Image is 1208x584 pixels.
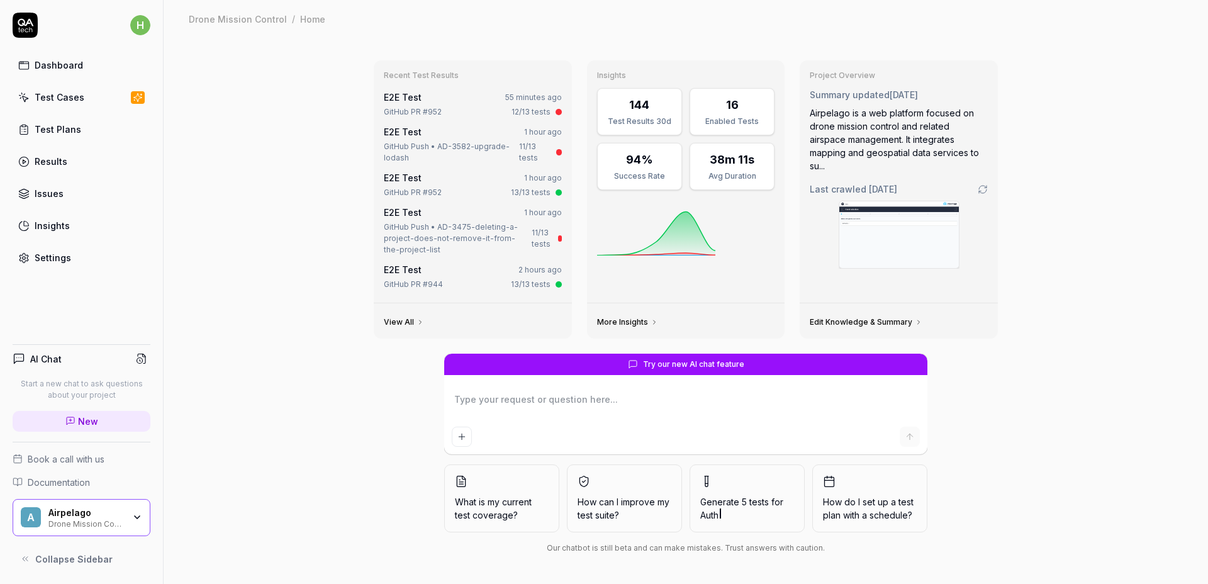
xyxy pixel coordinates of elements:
[698,171,766,182] div: Avg Duration
[384,187,442,198] div: GitHub PR #952
[13,85,150,109] a: Test Cases
[605,116,674,127] div: Test Results 30d
[48,507,124,519] div: Airpelago
[605,171,674,182] div: Success Rate
[13,411,150,432] a: New
[292,13,295,25] div: /
[726,96,739,113] div: 16
[643,359,744,370] span: Try our new AI chat feature
[384,222,527,255] div: GitHub Push • AD-3475-deleting-a-project-does-not-remove-it-from-the-project-list
[810,106,988,172] div: Airpelago is a web platform focused on drone mission control and related airspace management. It ...
[28,452,104,466] span: Book a call with us
[455,495,549,522] span: What is my current test coverage?
[13,181,150,206] a: Issues
[839,201,959,268] img: Screenshot
[698,116,766,127] div: Enabled Tests
[13,499,150,537] button: AAirpelagoDrone Mission Control
[35,155,67,168] div: Results
[505,93,562,102] time: 55 minutes ago
[519,141,551,164] div: 11/13 tests
[30,352,62,366] h4: AI Chat
[78,415,98,428] span: New
[35,251,71,264] div: Settings
[452,427,472,447] button: Add attachment
[130,15,150,35] span: h
[812,464,927,532] button: How do I set up a test plan with a schedule?
[381,169,564,201] a: E2E Test1 hour agoGitHub PR #95213/13 tests
[629,96,649,113] div: 144
[384,264,422,275] a: E2E Test
[444,464,559,532] button: What is my current test coverage?
[35,187,64,200] div: Issues
[597,70,775,81] h3: Insights
[626,151,653,168] div: 94%
[13,378,150,401] p: Start a new chat to ask questions about your project
[710,151,754,168] div: 38m 11s
[13,213,150,238] a: Insights
[381,123,564,166] a: E2E Test1 hour agoGitHub Push • AD-3582-upgrade-lodash11/13 tests
[511,187,551,198] div: 13/13 tests
[869,184,897,194] time: [DATE]
[13,476,150,489] a: Documentation
[28,476,90,489] span: Documentation
[978,184,988,194] a: Go to crawling settings
[384,172,422,183] a: E2E Test
[35,91,84,104] div: Test Cases
[567,464,682,532] button: How can I improve my test suite?
[384,106,442,118] div: GitHub PR #952
[511,279,551,290] div: 13/13 tests
[384,70,562,81] h3: Recent Test Results
[810,70,988,81] h3: Project Overview
[21,507,41,527] span: A
[35,219,70,232] div: Insights
[189,13,287,25] div: Drone Mission Control
[524,127,562,137] time: 1 hour ago
[35,553,113,566] span: Collapse Sidebar
[35,59,83,72] div: Dashboard
[384,126,422,137] a: E2E Test
[13,546,150,571] button: Collapse Sidebar
[48,518,124,528] div: Drone Mission Control
[130,13,150,38] button: h
[13,149,150,174] a: Results
[13,452,150,466] a: Book a call with us
[384,207,422,218] a: E2E Test
[524,208,562,217] time: 1 hour ago
[13,53,150,77] a: Dashboard
[381,88,564,120] a: E2E Test55 minutes agoGitHub PR #95212/13 tests
[384,92,422,103] a: E2E Test
[810,182,897,196] span: Last crawled
[700,495,794,522] span: Generate 5 tests for
[823,495,917,522] span: How do I set up a test plan with a schedule?
[13,117,150,142] a: Test Plans
[518,265,562,274] time: 2 hours ago
[512,106,551,118] div: 12/13 tests
[381,261,564,293] a: E2E Test2 hours agoGitHub PR #94413/13 tests
[810,89,890,100] span: Summary updated
[13,245,150,270] a: Settings
[578,495,671,522] span: How can I improve my test suite?
[597,317,658,327] a: More Insights
[384,279,443,290] div: GitHub PR #944
[384,141,514,164] div: GitHub Push • AD-3582-upgrade-lodash
[300,13,325,25] div: Home
[532,227,553,250] div: 11/13 tests
[810,317,922,327] a: Edit Knowledge & Summary
[444,542,927,554] div: Our chatbot is still beta and can make mistakes. Trust answers with caution.
[35,123,81,136] div: Test Plans
[700,510,719,520] span: Auth
[690,464,805,532] button: Generate 5 tests forAuth
[890,89,918,100] time: [DATE]
[381,203,564,258] a: E2E Test1 hour agoGitHub Push • AD-3475-deleting-a-project-does-not-remove-it-from-the-project-li...
[384,317,424,327] a: View All
[524,173,562,182] time: 1 hour ago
